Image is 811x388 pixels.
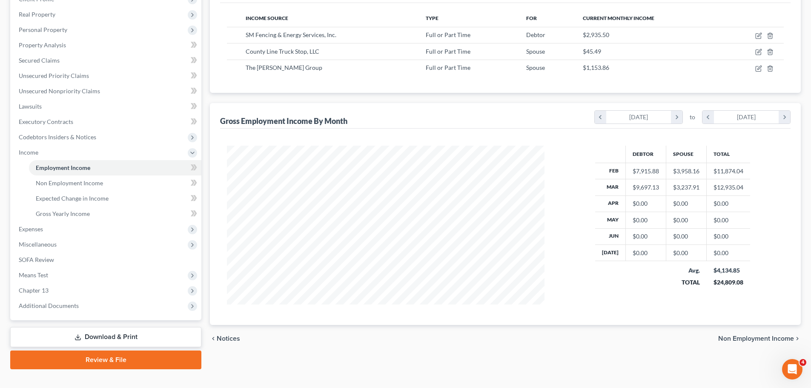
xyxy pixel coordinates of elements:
span: Expenses [19,225,43,233]
td: $0.00 [707,212,751,228]
a: Employment Income [29,160,201,175]
a: Expected Change in Income [29,191,201,206]
div: $9,697.13 [633,183,659,192]
span: Notices [217,335,240,342]
span: Means Test [19,271,48,279]
span: to [690,113,695,121]
span: Real Property [19,11,55,18]
span: Type [426,15,438,21]
span: Full or Part Time [426,48,470,55]
span: Current Monthly Income [583,15,654,21]
div: [DATE] [714,111,779,124]
button: chevron_left Notices [210,335,240,342]
div: [DATE] [606,111,671,124]
div: $7,915.88 [633,167,659,175]
a: Unsecured Priority Claims [12,68,201,83]
span: Non Employment Income [718,335,794,342]
i: chevron_left [210,335,217,342]
div: TOTAL [673,278,700,287]
th: Feb [595,163,626,179]
i: chevron_right [794,335,801,342]
th: Total [707,146,751,163]
div: $0.00 [633,232,659,241]
a: Secured Claims [12,53,201,68]
span: SM Fencing & Energy Services, Inc. [246,31,336,38]
a: Download & Print [10,327,201,347]
span: Expected Change in Income [36,195,109,202]
div: $0.00 [633,199,659,208]
span: The [PERSON_NAME] Group [246,64,322,71]
span: 4 [800,359,806,366]
span: Spouse [526,64,545,71]
th: May [595,212,626,228]
span: $45.49 [583,48,601,55]
span: Debtor [526,31,545,38]
div: Gross Employment Income By Month [220,116,347,126]
span: Miscellaneous [19,241,57,248]
div: $0.00 [673,216,699,224]
th: Jun [595,228,626,244]
a: Unsecured Nonpriority Claims [12,83,201,99]
span: For [526,15,537,21]
span: Unsecured Priority Claims [19,72,89,79]
span: Income [19,149,38,156]
span: Additional Documents [19,302,79,309]
i: chevron_left [702,111,714,124]
span: Full or Part Time [426,64,470,71]
span: Lawsuits [19,103,42,110]
div: Avg. [673,266,700,275]
span: Secured Claims [19,57,60,64]
a: Property Analysis [12,37,201,53]
th: Mar [595,179,626,195]
a: Review & File [10,351,201,369]
a: SOFA Review [12,252,201,267]
div: $4,134.85 [714,266,744,275]
div: $0.00 [633,216,659,224]
div: $0.00 [673,199,699,208]
th: [DATE] [595,245,626,261]
div: $0.00 [673,249,699,257]
span: $2,935.50 [583,31,609,38]
div: $0.00 [673,232,699,241]
a: Lawsuits [12,99,201,114]
td: $0.00 [707,195,751,212]
span: Employment Income [36,164,90,171]
iframe: Intercom live chat [782,359,802,379]
button: Non Employment Income chevron_right [718,335,801,342]
div: $3,958.16 [673,167,699,175]
span: Personal Property [19,26,67,33]
span: Income Source [246,15,288,21]
span: Codebtors Insiders & Notices [19,133,96,141]
th: Spouse [666,146,707,163]
div: $3,237.91 [673,183,699,192]
td: $0.00 [707,245,751,261]
span: Executory Contracts [19,118,73,125]
span: SOFA Review [19,256,54,263]
span: Gross Yearly Income [36,210,90,217]
span: Spouse [526,48,545,55]
i: chevron_right [671,111,682,124]
td: $11,874.04 [707,163,751,179]
span: Full or Part Time [426,31,470,38]
td: $0.00 [707,228,751,244]
span: Property Analysis [19,41,66,49]
div: $24,809.08 [714,278,744,287]
span: Chapter 13 [19,287,49,294]
a: Gross Yearly Income [29,206,201,221]
i: chevron_left [595,111,606,124]
span: $1,153.86 [583,64,609,71]
span: Non Employment Income [36,179,103,187]
span: Unsecured Nonpriority Claims [19,87,100,95]
td: $12,935.04 [707,179,751,195]
a: Executory Contracts [12,114,201,129]
i: chevron_right [779,111,790,124]
div: $0.00 [633,249,659,257]
span: County Line Truck Stop, LLC [246,48,319,55]
th: Debtor [626,146,666,163]
a: Non Employment Income [29,175,201,191]
th: Apr [595,195,626,212]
